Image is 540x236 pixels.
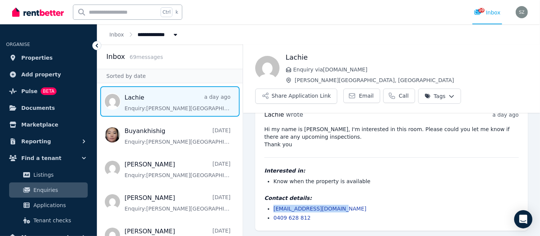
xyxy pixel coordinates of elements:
[97,69,243,83] div: Sorted by date
[175,9,178,15] span: k
[273,206,366,212] a: [EMAIL_ADDRESS][DOMAIN_NAME]
[6,67,91,82] a: Add property
[161,7,172,17] span: Ctrl
[12,6,64,18] img: RentBetter
[516,6,528,18] img: Shaoyang Zhang
[343,89,380,103] a: Email
[425,92,445,100] span: Tags
[21,87,38,96] span: Pulse
[9,198,88,213] a: Applications
[264,167,519,174] h4: Interested in:
[273,215,311,221] a: 0409 628 812
[6,100,91,116] a: Documents
[514,210,532,228] div: Open Intercom Messenger
[6,150,91,166] button: Find a tenant
[6,42,30,47] span: ORGANISE
[129,54,163,60] span: 69 message s
[474,9,501,16] div: Inbox
[33,201,85,210] span: Applications
[264,125,519,148] pre: Hi my name is [PERSON_NAME], I'm interested in this room. Please could you let me know if there a...
[255,56,279,80] img: Lachie
[9,167,88,182] a: Listings
[6,134,91,149] button: Reporting
[125,93,231,112] a: Lachiea day agoEnquiry:[PERSON_NAME][GEOGRAPHIC_DATA], [GEOGRAPHIC_DATA].
[6,50,91,65] a: Properties
[255,89,337,104] button: Share Application Link
[21,120,58,129] span: Marketplace
[6,84,91,99] a: PulseBETA
[33,216,85,225] span: Tenant checks
[383,89,415,103] a: Call
[125,193,231,212] a: [PERSON_NAME][DATE]Enquiry:[PERSON_NAME][GEOGRAPHIC_DATA], [GEOGRAPHIC_DATA].
[273,177,519,185] li: Know when the property is available
[125,160,231,179] a: [PERSON_NAME][DATE]Enquiry:[PERSON_NAME][GEOGRAPHIC_DATA], [GEOGRAPHIC_DATA].
[21,137,51,146] span: Reporting
[109,32,124,38] a: Inbox
[41,87,57,95] span: BETA
[125,127,231,146] a: Buyankhishig[DATE]Enquiry:[PERSON_NAME][GEOGRAPHIC_DATA], [GEOGRAPHIC_DATA].
[286,111,303,118] span: wrote
[478,8,485,13] span: 10
[33,185,85,195] span: Enquiries
[106,51,125,62] h2: Inbox
[295,76,528,84] span: [PERSON_NAME][GEOGRAPHIC_DATA], [GEOGRAPHIC_DATA]
[21,70,61,79] span: Add property
[418,89,461,104] button: Tags
[399,92,409,100] span: Call
[6,117,91,132] a: Marketplace
[21,103,55,112] span: Documents
[21,53,53,62] span: Properties
[293,66,528,73] span: Enquiry via [DOMAIN_NAME]
[97,24,191,44] nav: Breadcrumb
[359,92,374,100] span: Email
[264,194,519,202] h4: Contact details:
[493,112,519,118] time: a day ago
[9,182,88,198] a: Enquiries
[286,52,528,63] h1: Lachie
[33,170,85,179] span: Listings
[9,213,88,228] a: Tenant checks
[264,111,284,118] span: Lachie
[21,154,62,163] span: Find a tenant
